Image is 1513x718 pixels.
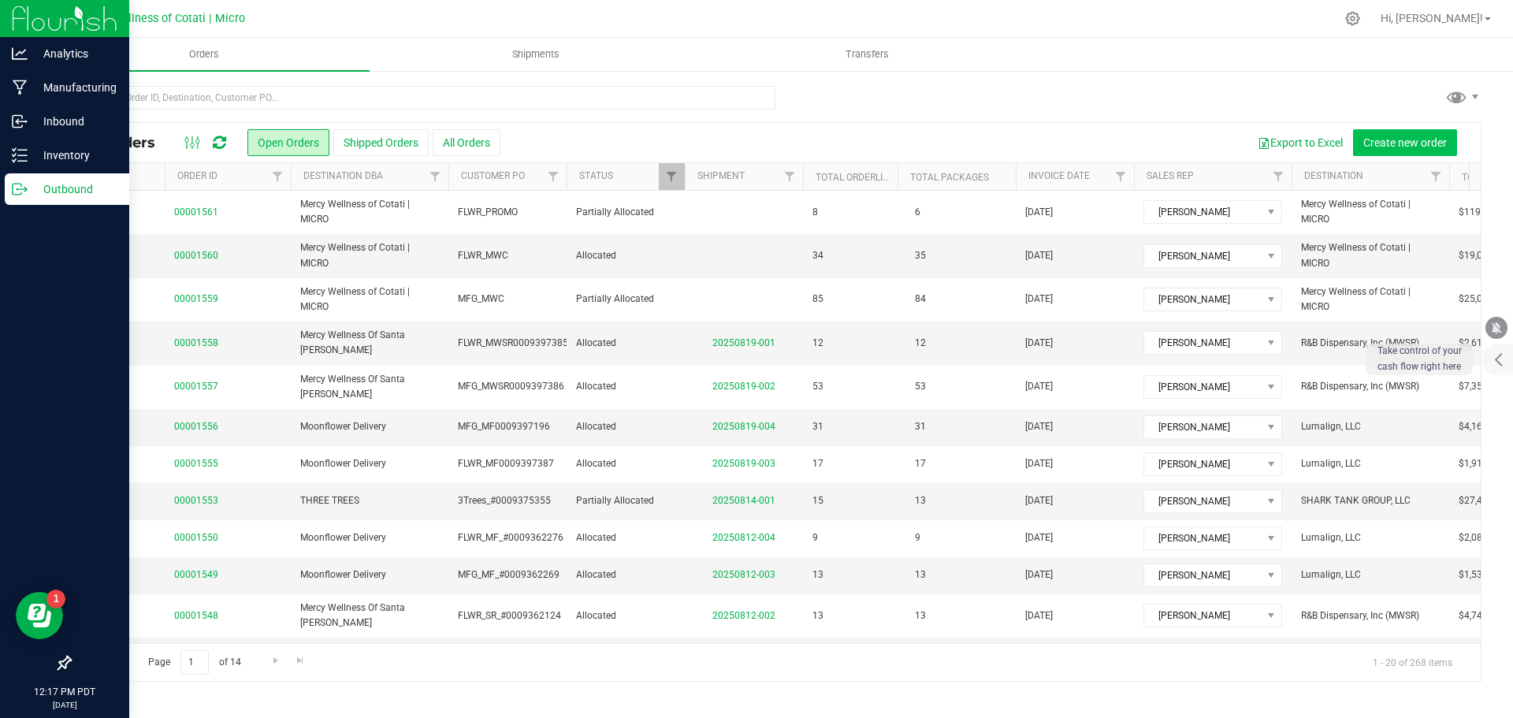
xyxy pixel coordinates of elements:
[541,163,567,190] a: Filter
[422,163,448,190] a: Filter
[1144,245,1262,267] span: [PERSON_NAME]
[174,205,218,220] a: 00001561
[1363,136,1447,149] span: Create new order
[1144,453,1262,475] span: [PERSON_NAME]
[1353,129,1457,156] button: Create new order
[1381,12,1483,24] span: Hi, [PERSON_NAME]!
[907,244,934,267] span: 35
[174,493,218,508] a: 00001553
[1301,493,1440,508] span: SHARK TANK GROUP, LLC
[659,163,685,190] a: Filter
[712,458,775,469] a: 20250819-003
[1459,336,1501,351] span: $2,613.00
[907,201,928,224] span: 6
[300,601,439,631] span: Mercy Wellness Of Santa [PERSON_NAME]
[907,288,934,311] span: 84
[458,456,557,471] span: FLWR_MF0009397387
[907,415,934,438] span: 31
[300,567,439,582] span: Moonflower Delivery
[28,146,122,165] p: Inventory
[1247,129,1353,156] button: Export to Excel
[174,379,218,394] a: 00001557
[174,292,218,307] a: 00001559
[300,456,439,471] span: Moonflower Delivery
[300,285,439,314] span: Mercy Wellness of Cotati | MICRO
[812,456,823,471] span: 17
[333,129,429,156] button: Shipped Orders
[812,419,823,434] span: 31
[712,381,775,392] a: 20250819-002
[1144,201,1262,223] span: [PERSON_NAME]
[300,493,439,508] span: THREE TREES
[1025,456,1053,471] span: [DATE]
[1304,170,1363,181] a: Destination
[697,170,745,181] a: Shipment
[1301,285,1440,314] span: Mercy Wellness of Cotati | MICRO
[812,336,823,351] span: 12
[12,46,28,61] inline-svg: Analytics
[458,292,557,307] span: MFG_MWC
[1301,456,1440,471] span: Lumalign, LLC
[1147,170,1194,181] a: Sales Rep
[576,567,675,582] span: Allocated
[1144,288,1262,311] span: [PERSON_NAME]
[1301,336,1440,351] span: R&B Dispensary, Inc (MWSR)
[1459,248,1507,263] span: $19,039.16
[812,248,823,263] span: 34
[168,47,240,61] span: Orders
[907,375,934,398] span: 53
[907,332,934,355] span: 12
[76,12,245,25] span: Mercy Wellness of Cotati | Micro
[1266,163,1292,190] a: Filter
[1459,493,1507,508] span: $27,452.20
[1459,379,1501,394] span: $7,352.25
[458,493,557,508] span: 3Trees_#0009375355
[579,170,613,181] a: Status
[1144,490,1262,512] span: [PERSON_NAME]
[1459,608,1501,623] span: $4,740.00
[174,419,218,434] a: 00001556
[458,567,559,582] span: MFG_MF_#0009362269
[1025,292,1053,307] span: [DATE]
[576,336,675,351] span: Allocated
[1025,530,1053,545] span: [DATE]
[174,456,218,471] a: 00001555
[300,197,439,227] span: Mercy Wellness of Cotati | MICRO
[69,86,775,110] input: Search Order ID, Destination, Customer PO...
[1025,379,1053,394] span: [DATE]
[576,379,675,394] span: Allocated
[28,112,122,131] p: Inbound
[576,419,675,434] span: Allocated
[458,419,557,434] span: MFG_MF0009397196
[7,699,122,711] p: [DATE]
[1144,332,1262,354] span: [PERSON_NAME]
[812,567,823,582] span: 13
[1144,376,1262,398] span: [PERSON_NAME]
[907,564,934,586] span: 13
[576,608,675,623] span: Allocated
[1301,379,1440,394] span: R&B Dispensary, Inc (MWSR)
[174,608,218,623] a: 00001548
[1459,205,1494,220] span: $119.10
[1459,567,1501,582] span: $1,532.00
[812,292,823,307] span: 85
[303,170,383,181] a: Destination DBA
[712,569,775,580] a: 20250812-003
[458,379,564,394] span: MFG_MWSR0009397386
[12,113,28,129] inline-svg: Inbound
[777,163,803,190] a: Filter
[491,47,581,61] span: Shipments
[300,328,439,358] span: Mercy Wellness Of Santa [PERSON_NAME]
[300,530,439,545] span: Moonflower Delivery
[300,372,439,402] span: Mercy Wellness Of Santa [PERSON_NAME]
[576,205,675,220] span: Partially Allocated
[712,337,775,348] a: 20250819-001
[12,181,28,197] inline-svg: Outbound
[1025,205,1053,220] span: [DATE]
[1301,567,1440,582] span: Lumalign, LLC
[38,38,370,71] a: Orders
[812,493,823,508] span: 15
[812,205,818,220] span: 8
[816,172,901,183] a: Total Orderlines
